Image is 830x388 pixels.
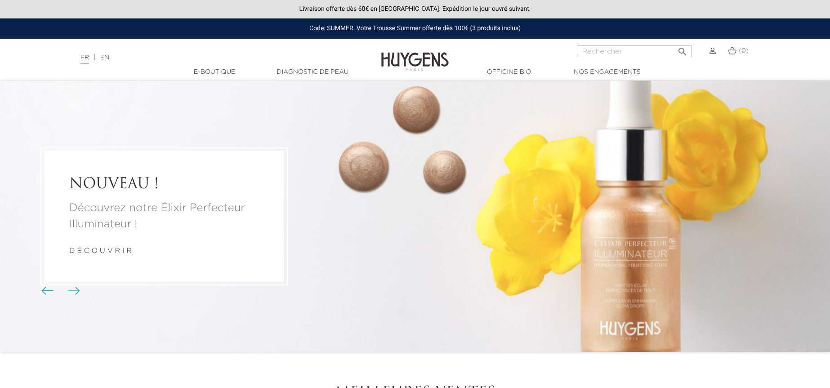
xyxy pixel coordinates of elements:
a: Officine Bio [464,68,554,77]
a: EN [100,54,109,61]
a: Diagnostic de peau [268,68,357,77]
a: E-Boutique [170,68,259,77]
a: Nos engagements [562,68,652,77]
div: | [76,52,339,63]
button:  [674,43,691,55]
a: d é c o u v r i r [69,248,132,255]
i:  [677,44,688,54]
a: NOUVEAU ! [69,176,259,193]
input: Rechercher [577,45,692,57]
span: (0) [739,48,749,54]
a: Découvrez notre Élixir Perfecteur Illuminateur ! [69,200,259,232]
img: Huygens [381,38,449,72]
a: FR [80,54,89,64]
div: Boutons du carrousel [45,284,74,298]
